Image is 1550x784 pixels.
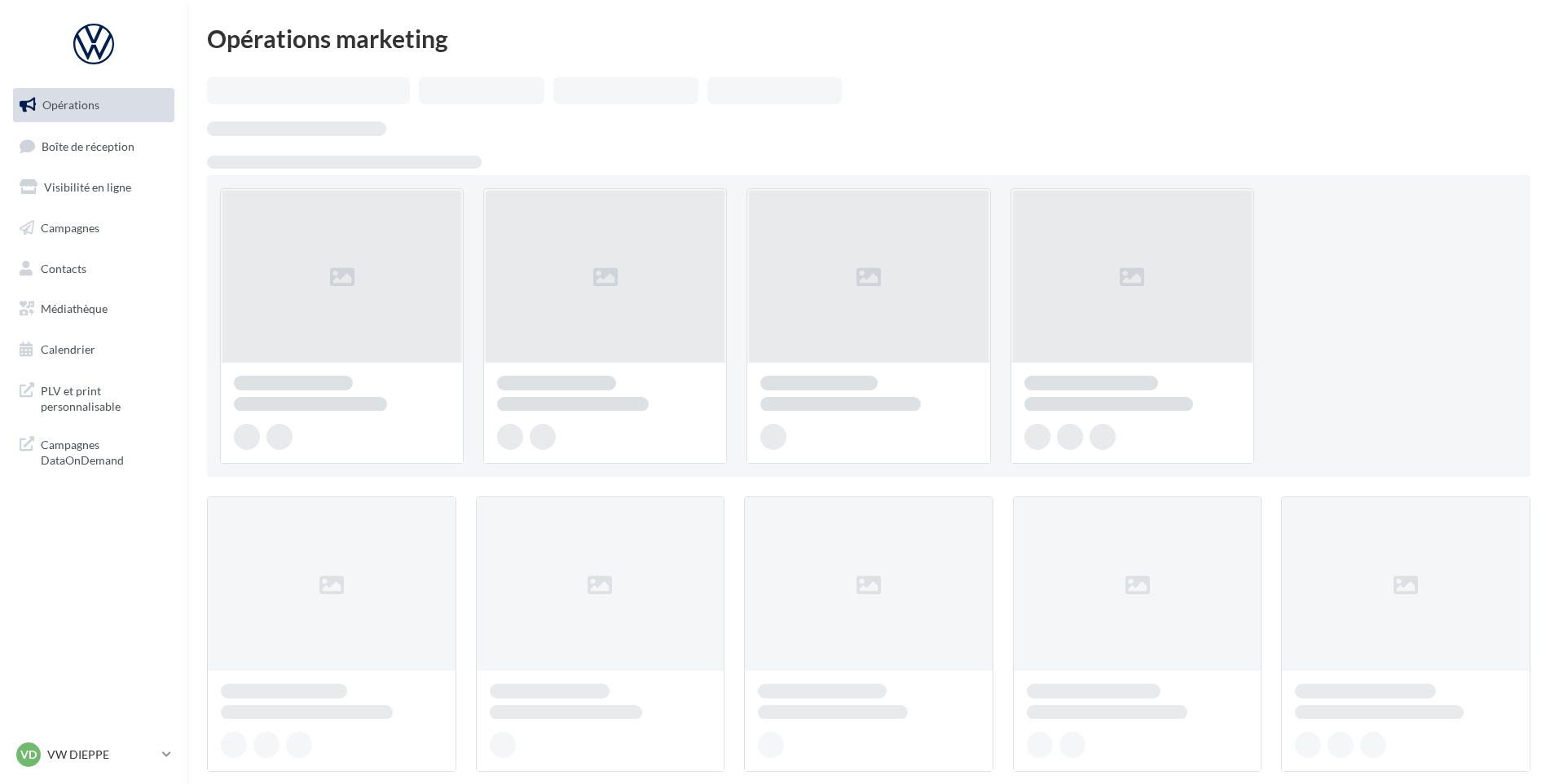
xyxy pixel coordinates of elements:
a: Contacts [10,252,178,286]
span: Campagnes DataOnDemand [41,434,168,469]
a: Campagnes [10,211,178,245]
span: Calendrier [41,342,95,356]
div: Opérations marketing [207,26,1530,51]
span: Visibilité en ligne [44,180,131,194]
span: Boîte de réception [42,139,134,152]
span: PLV et print personnalisable [41,380,168,415]
a: Médiathèque [10,292,178,326]
a: VD VW DIEPPE [13,739,174,770]
span: Contacts [41,261,86,275]
span: Campagnes [41,221,99,235]
a: Calendrier [10,333,178,367]
p: VW DIEPPE [47,747,156,763]
a: PLV et print personnalisable [10,373,178,421]
a: Opérations [10,88,178,122]
a: Boîte de réception [10,129,178,164]
span: Opérations [42,98,99,112]
span: VD [20,747,37,763]
a: Campagnes DataOnDemand [10,427,178,475]
a: Visibilité en ligne [10,170,178,205]
span: Médiathèque [41,302,108,315]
